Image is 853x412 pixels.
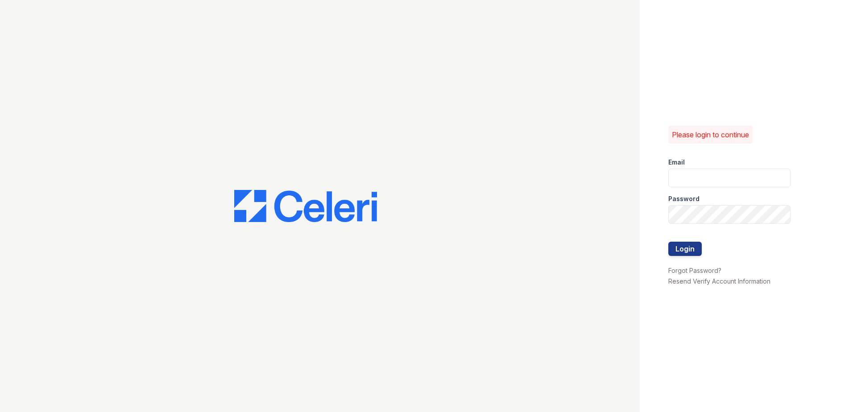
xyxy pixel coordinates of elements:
button: Login [668,242,702,256]
a: Resend Verify Account Information [668,277,770,285]
label: Email [668,158,685,167]
img: CE_Logo_Blue-a8612792a0a2168367f1c8372b55b34899dd931a85d93a1a3d3e32e68fde9ad4.png [234,190,377,222]
a: Forgot Password? [668,267,721,274]
p: Please login to continue [672,129,749,140]
label: Password [668,194,700,203]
